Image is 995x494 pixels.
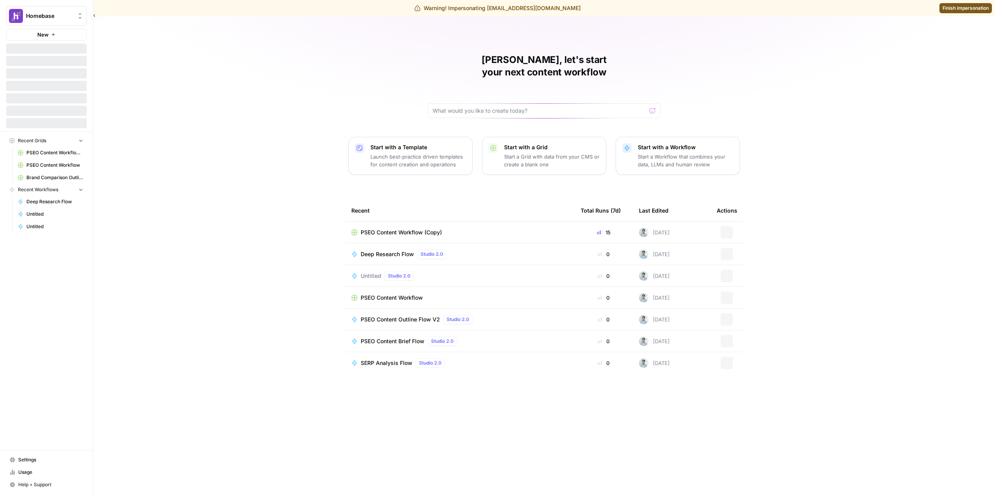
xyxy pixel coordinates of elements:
span: Finish impersonation [943,5,989,12]
span: Studio 2.0 [421,251,443,258]
span: Studio 2.0 [431,338,454,345]
img: xjyi7gh9lz0icmjo8v3lxainuvr4 [639,228,648,237]
span: PSEO Content Workflow [361,294,423,302]
span: PSEO Content Brief Flow [361,337,424,345]
span: Deep Research Flow [361,250,414,258]
div: Recent [351,200,568,221]
div: Actions [717,200,737,221]
p: Start with a Template [370,143,466,151]
span: PSEO Content Workflow (Copy) [26,149,83,156]
span: PSEO Content Outline Flow V2 [361,316,440,323]
span: New [37,31,49,38]
div: 0 [581,272,627,280]
button: Workspace: Homebase [6,6,87,26]
div: 0 [581,337,627,345]
button: Start with a WorkflowStart a Workflow that combines your data, LLMs and human review [616,137,740,175]
p: Start a Grid with data from your CMS or create a blank one [504,153,600,168]
div: [DATE] [639,337,670,346]
div: [DATE] [639,271,670,281]
span: Usage [18,469,83,476]
span: Studio 2.0 [447,316,469,323]
span: Studio 2.0 [388,272,410,279]
a: Finish impersonation [939,3,992,13]
p: Start with a Workflow [638,143,733,151]
a: SERP Analysis FlowStudio 2.0 [351,358,568,368]
p: Start with a Grid [504,143,600,151]
button: Start with a GridStart a Grid with data from your CMS or create a blank one [482,137,606,175]
a: Deep Research Flow [14,196,87,208]
a: Deep Research FlowStudio 2.0 [351,250,568,259]
div: 15 [581,229,627,236]
button: Recent Grids [6,135,87,147]
a: PSEO Content Outline Flow V2Studio 2.0 [351,315,568,324]
span: Recent Workflows [18,186,58,193]
div: Last Edited [639,200,669,221]
button: New [6,29,87,40]
span: Settings [18,456,83,463]
span: PSEO Content Workflow (Copy) [361,229,442,236]
span: Brand Comparison Outline Generator [26,174,83,181]
span: Homebase [26,12,73,20]
div: [DATE] [639,358,670,368]
a: PSEO Content Workflow [351,294,568,302]
img: xjyi7gh9lz0icmjo8v3lxainuvr4 [639,315,648,324]
div: 0 [581,316,627,323]
img: xjyi7gh9lz0icmjo8v3lxainuvr4 [639,271,648,281]
a: Untitled [14,208,87,220]
img: Homebase Logo [9,9,23,23]
p: Launch best-practice driven templates for content creation and operations [370,153,466,168]
img: xjyi7gh9lz0icmjo8v3lxainuvr4 [639,293,648,302]
div: [DATE] [639,228,670,237]
div: 0 [581,359,627,367]
a: PSEO Content Workflow [14,159,87,171]
img: xjyi7gh9lz0icmjo8v3lxainuvr4 [639,250,648,259]
p: Start a Workflow that combines your data, LLMs and human review [638,153,733,168]
a: Usage [6,466,87,478]
span: Untitled [361,272,381,280]
span: PSEO Content Workflow [26,162,83,169]
span: Untitled [26,211,83,218]
a: PSEO Content Workflow (Copy) [14,147,87,159]
span: Untitled [26,223,83,230]
button: Help + Support [6,478,87,491]
div: 0 [581,294,627,302]
a: UntitledStudio 2.0 [351,271,568,281]
h1: [PERSON_NAME], let's start your next content workflow [428,54,661,79]
div: [DATE] [639,293,670,302]
span: Deep Research Flow [26,198,83,205]
span: Recent Grids [18,137,46,144]
span: Help + Support [18,481,83,488]
img: xjyi7gh9lz0icmjo8v3lxainuvr4 [639,358,648,368]
div: 0 [581,250,627,258]
span: SERP Analysis Flow [361,359,412,367]
button: Recent Workflows [6,184,87,196]
a: Settings [6,454,87,466]
span: Studio 2.0 [419,360,442,367]
a: PSEO Content Workflow (Copy) [351,229,568,236]
a: Brand Comparison Outline Generator [14,171,87,184]
input: What would you like to create today? [433,107,646,115]
div: Total Runs (7d) [581,200,621,221]
div: Warning! Impersonating [EMAIL_ADDRESS][DOMAIN_NAME] [414,4,581,12]
button: Start with a TemplateLaunch best-practice driven templates for content creation and operations [348,137,473,175]
div: [DATE] [639,250,670,259]
div: [DATE] [639,315,670,324]
a: PSEO Content Brief FlowStudio 2.0 [351,337,568,346]
a: Untitled [14,220,87,233]
img: xjyi7gh9lz0icmjo8v3lxainuvr4 [639,337,648,346]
